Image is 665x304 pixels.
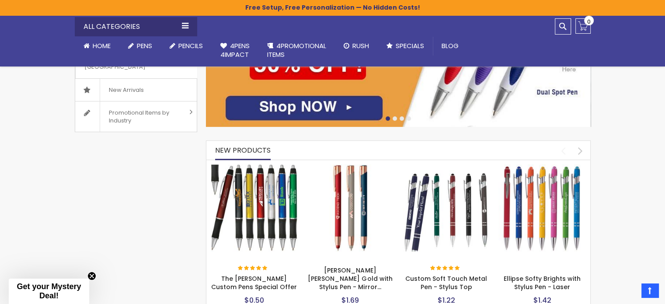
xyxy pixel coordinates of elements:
[403,164,490,171] a: Custom Soft Touch Metal Pen - Stylus Top
[308,266,392,291] a: [PERSON_NAME] [PERSON_NAME] Gold with Stylus Pen - Mirror…
[75,79,197,101] a: New Arrivals
[587,17,591,26] span: 0
[211,164,298,171] a: The Barton Custom Pens Special Offer
[220,41,250,59] span: 4Pens 4impact
[430,266,460,272] div: 100%
[405,274,487,291] a: Custom Soft Touch Metal Pen - Stylus Top
[267,41,326,59] span: 4PROMOTIONAL ITEMS
[137,41,152,50] span: Pens
[306,164,394,171] a: Crosby Softy Rose Gold with Stylus Pen - Mirror Laser
[161,36,212,56] a: Pencils
[575,18,591,34] a: 0
[211,274,297,291] a: The [PERSON_NAME] Custom Pens Special Offer
[75,17,197,36] div: All Categories
[378,36,433,56] a: Specials
[17,282,81,300] span: Get your Mystery Deal!
[306,164,394,252] img: Crosby Softy Rose Gold with Stylus Pen - Mirror Laser
[119,36,161,56] a: Pens
[504,274,581,291] a: Ellipse Softy Brights with Stylus Pen - Laser
[75,36,119,56] a: Home
[100,79,153,101] span: New Arrivals
[9,279,89,304] div: Get your Mystery Deal!Close teaser
[211,164,298,252] img: The Barton Custom Pens Special Offer
[87,272,96,280] button: Close teaser
[433,36,467,56] a: Blog
[178,41,203,50] span: Pencils
[593,280,665,304] iframe: Google Customer Reviews
[442,41,459,50] span: Blog
[403,164,490,252] img: Custom Soft Touch Metal Pen - Stylus Top
[215,145,271,155] span: New Products
[352,41,369,50] span: Rush
[573,143,588,158] div: next
[100,101,186,132] span: Promotional Items by Industry
[212,36,258,65] a: 4Pens4impact
[335,36,378,56] a: Rush
[238,266,268,272] div: 100%
[556,143,571,158] div: prev
[75,101,197,132] a: Promotional Items by Industry
[258,36,335,65] a: 4PROMOTIONALITEMS
[93,41,111,50] span: Home
[498,164,586,171] a: Ellipse Softy Brights with Stylus Pen - Laser
[396,41,424,50] span: Specials
[498,164,586,252] img: Ellipse Softy Brights with Stylus Pen - Laser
